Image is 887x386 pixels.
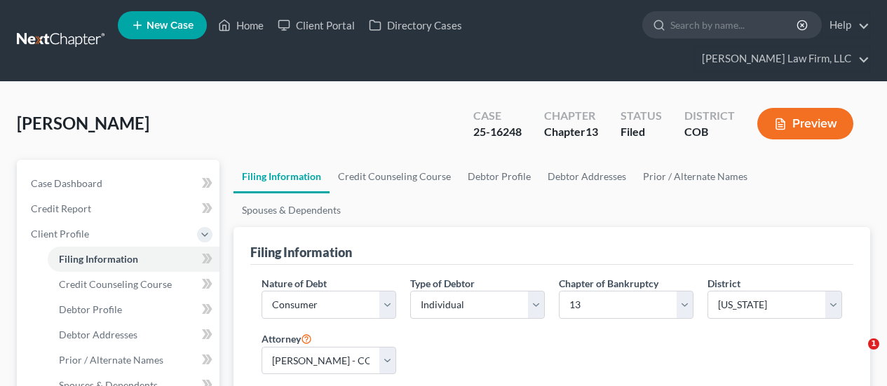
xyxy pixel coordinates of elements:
span: Client Profile [31,228,89,240]
a: Directory Cases [362,13,469,38]
a: Credit Counseling Course [48,272,219,297]
span: [PERSON_NAME] [17,113,149,133]
span: New Case [147,20,194,31]
span: Credit Counseling Course [59,278,172,290]
a: Debtor Addresses [539,160,635,193]
a: Debtor Profile [48,297,219,322]
input: Search by name... [670,12,799,38]
span: Case Dashboard [31,177,102,189]
a: Filing Information [48,247,219,272]
label: Attorney [262,330,312,347]
a: Prior / Alternate Names [635,160,756,193]
a: Filing Information [233,160,330,193]
div: Filed [621,124,662,140]
a: Spouses & Dependents [233,193,349,227]
a: Prior / Alternate Names [48,347,219,373]
label: Type of Debtor [410,276,475,291]
div: 25-16248 [473,124,522,140]
label: Chapter of Bankruptcy [559,276,658,291]
a: Debtor Addresses [48,322,219,347]
a: Home [211,13,271,38]
span: Debtor Addresses [59,329,137,340]
div: Case [473,108,522,124]
div: COB [684,124,735,140]
iframe: Intercom live chat [839,338,873,372]
a: Client Portal [271,13,362,38]
a: Case Dashboard [20,171,219,196]
a: Credit Counseling Course [330,160,459,193]
div: Chapter [544,108,598,124]
span: Debtor Profile [59,303,122,315]
span: 13 [585,125,598,138]
a: [PERSON_NAME] Law Firm, LLC [695,46,869,71]
a: Credit Report [20,196,219,221]
span: Prior / Alternate Names [59,354,163,366]
a: Debtor Profile [459,160,539,193]
span: Credit Report [31,202,91,214]
a: Help [822,13,869,38]
span: 1 [868,338,879,350]
div: Filing Information [250,244,352,261]
div: Status [621,108,662,124]
span: Filing Information [59,253,138,265]
div: District [684,108,735,124]
button: Preview [757,108,853,139]
div: Chapter [544,124,598,140]
label: Nature of Debt [262,276,327,291]
label: District [707,276,740,291]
